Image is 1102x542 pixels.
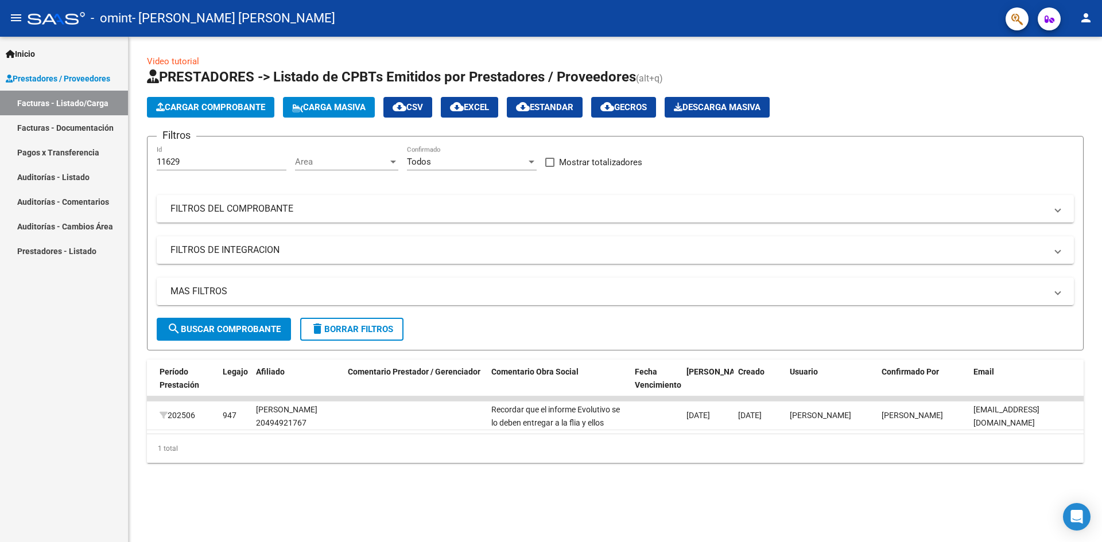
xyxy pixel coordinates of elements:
[283,97,375,118] button: Carga Masiva
[635,367,681,389] span: Fecha Vencimiento
[292,102,366,112] span: Carga Masiva
[407,157,431,167] span: Todos
[147,434,1084,463] div: 1 total
[600,102,647,112] span: Gecros
[877,360,969,410] datatable-header-cell: Confirmado Por
[393,100,406,114] mat-icon: cloud_download
[157,236,1074,264] mat-expansion-panel-header: FILTROS DE INTEGRACION
[147,69,636,85] span: PRESTADORES -> Listado de CPBTs Emitidos por Prestadores / Proveedores
[491,367,579,376] span: Comentario Obra Social
[450,100,464,114] mat-icon: cloud_download
[738,411,762,420] span: [DATE]
[256,367,285,376] span: Afiliado
[167,322,181,336] mat-icon: search
[157,195,1074,223] mat-expansion-panel-header: FILTROS DEL COMPROBANTE
[600,100,614,114] mat-icon: cloud_download
[516,102,573,112] span: Estandar
[343,360,487,410] datatable-header-cell: Comentario Prestador / Gerenciador
[167,324,281,334] span: Buscar Comprobante
[295,157,388,167] span: Area
[516,100,530,114] mat-icon: cloud_download
[441,97,498,118] button: EXCEL
[155,360,218,410] datatable-header-cell: Período Prestación
[160,411,195,420] span: 202506
[674,102,760,112] span: Descarga Masiva
[1063,503,1091,531] div: Open Intercom Messenger
[973,405,1039,427] span: [EMAIL_ADDRESS][DOMAIN_NAME]
[591,97,656,118] button: Gecros
[507,97,583,118] button: Estandar
[630,360,682,410] datatable-header-cell: Fecha Vencimiento
[156,102,265,112] span: Cargar Comprobante
[9,11,23,25] mat-icon: menu
[393,102,423,112] span: CSV
[734,360,785,410] datatable-header-cell: Creado
[160,367,199,389] span: Período Prestación
[91,6,132,31] span: - omint
[559,155,642,169] span: Mostrar totalizadores
[170,202,1046,215] mat-panel-title: FILTROS DEL COMPROBANTE
[251,360,343,410] datatable-header-cell: Afiliado
[487,360,630,410] datatable-header-cell: Comentario Obra Social
[1079,11,1093,25] mat-icon: person
[969,360,1084,410] datatable-header-cell: Email
[686,367,748,376] span: [PERSON_NAME]
[491,405,620,440] span: Recordar que el informe Evolutivo se lo deben entregar a la flia y ellos subirlo por la App.
[665,97,770,118] button: Descarga Masiva
[682,360,734,410] datatable-header-cell: Fecha Confimado
[170,244,1046,256] mat-panel-title: FILTROS DE INTEGRACION
[311,322,324,336] mat-icon: delete
[790,411,851,420] span: [PERSON_NAME]
[790,367,818,376] span: Usuario
[300,318,403,341] button: Borrar Filtros
[686,411,710,420] span: [DATE]
[218,360,251,410] datatable-header-cell: Legajo
[973,367,994,376] span: Email
[223,409,236,422] div: 947
[170,285,1046,298] mat-panel-title: MAS FILTROS
[6,48,35,60] span: Inicio
[785,360,877,410] datatable-header-cell: Usuario
[223,367,248,376] span: Legajo
[348,367,480,376] span: Comentario Prestador / Gerenciador
[636,73,663,84] span: (alt+q)
[256,403,339,430] div: [PERSON_NAME] 20494921767
[147,56,199,67] a: Video tutorial
[147,97,274,118] button: Cargar Comprobante
[383,97,432,118] button: CSV
[132,6,335,31] span: - [PERSON_NAME] [PERSON_NAME]
[882,411,943,420] span: [PERSON_NAME]
[311,324,393,334] span: Borrar Filtros
[665,97,770,118] app-download-masive: Descarga masiva de comprobantes (adjuntos)
[157,127,196,143] h3: Filtros
[450,102,489,112] span: EXCEL
[157,278,1074,305] mat-expansion-panel-header: MAS FILTROS
[157,318,291,341] button: Buscar Comprobante
[6,72,110,85] span: Prestadores / Proveedores
[738,367,765,376] span: Creado
[882,367,939,376] span: Confirmado Por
